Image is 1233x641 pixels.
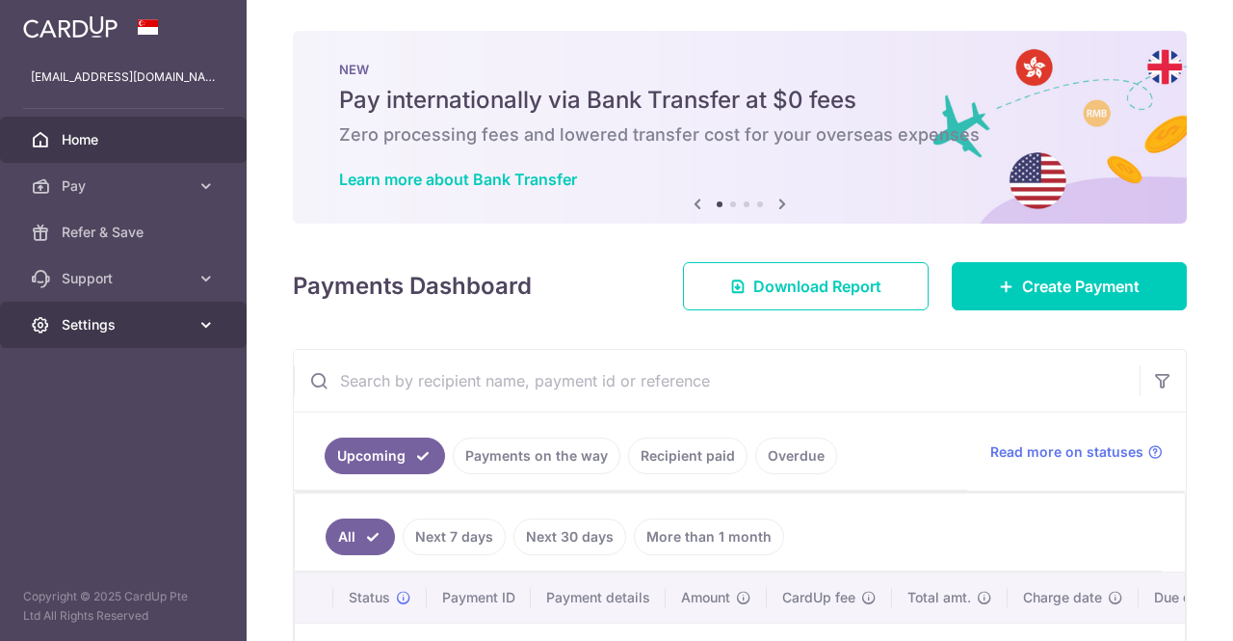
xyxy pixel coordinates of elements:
h5: Pay internationally via Bank Transfer at $0 fees [339,85,1141,116]
span: Total amt. [907,588,971,607]
span: Amount [681,588,730,607]
a: Create Payment [952,262,1187,310]
p: NEW [339,62,1141,77]
span: Refer & Save [62,223,189,242]
a: Overdue [755,438,837,474]
span: Due date [1154,588,1212,607]
a: All [326,519,395,555]
span: Settings [62,315,189,334]
a: Learn more about Bank Transfer [339,170,577,189]
a: Upcoming [325,438,445,474]
a: Read more on statuses [990,442,1163,462]
h6: Zero processing fees and lowered transfer cost for your overseas expenses [339,123,1141,147]
span: Read more on statuses [990,442,1143,462]
a: Payments on the way [453,438,620,474]
a: Next 7 days [403,519,506,555]
span: CardUp fee [782,588,855,607]
span: Download Report [753,275,881,298]
h4: Payments Dashboard [293,269,532,304]
span: Status [349,588,390,607]
a: Recipient paid [628,438,748,474]
th: Payment details [531,573,666,623]
a: Download Report [683,262,929,310]
img: Bank transfer banner [293,31,1187,224]
a: Next 30 days [513,519,626,555]
span: Charge date [1023,588,1102,607]
input: Search by recipient name, payment id or reference [294,350,1140,412]
span: Home [62,130,189,149]
th: Payment ID [427,573,531,623]
img: CardUp [23,15,118,39]
span: Create Payment [1022,275,1140,298]
p: [EMAIL_ADDRESS][DOMAIN_NAME] [31,67,216,87]
span: Pay [62,176,189,196]
a: More than 1 month [634,519,784,555]
span: Support [62,269,189,288]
